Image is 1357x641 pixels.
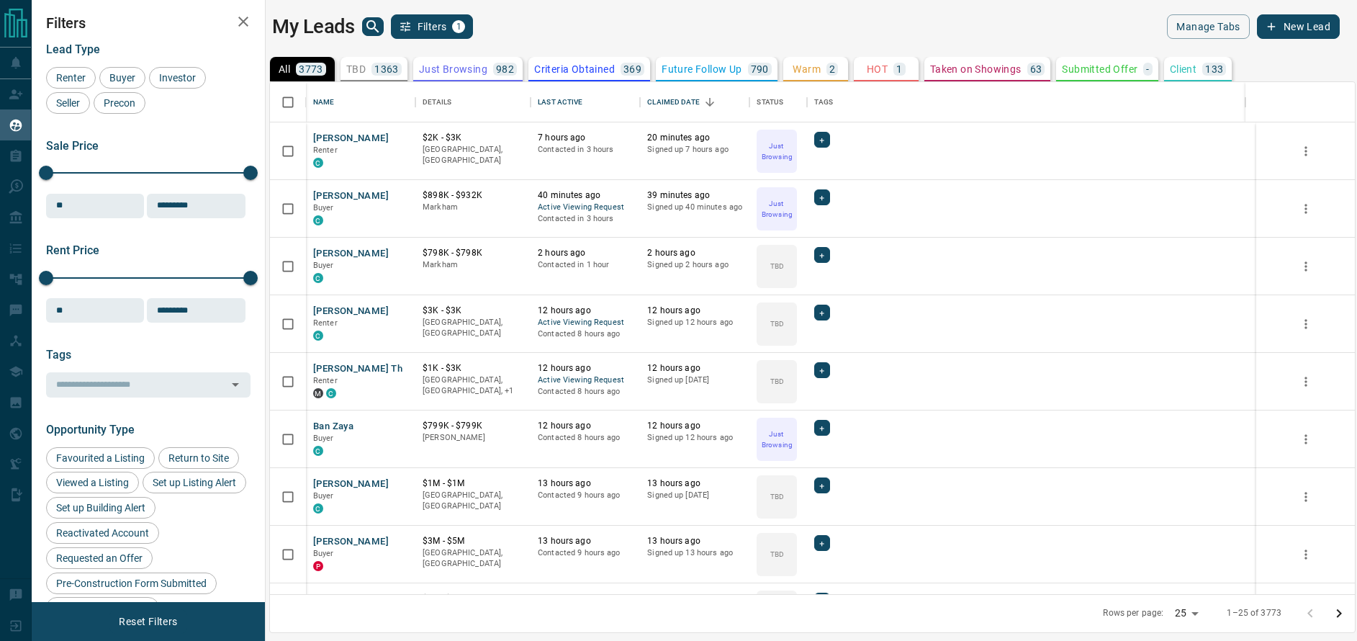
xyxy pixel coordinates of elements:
[313,535,389,549] button: [PERSON_NAME]
[814,535,829,551] div: +
[538,82,582,122] div: Last Active
[758,429,795,450] p: Just Browsing
[700,92,720,112] button: Sort
[819,133,824,147] span: +
[819,248,824,262] span: +
[423,490,523,512] p: [GEOGRAPHIC_DATA], [GEOGRAPHIC_DATA]
[313,388,323,398] div: mrloft.ca
[814,82,833,122] div: Tags
[814,189,829,205] div: +
[538,259,633,271] p: Contacted in 1 hour
[1295,256,1317,277] button: more
[391,14,474,39] button: Filters1
[538,132,633,144] p: 7 hours ago
[819,593,824,608] span: +
[647,375,742,386] p: Signed up [DATE]
[313,158,323,168] div: condos.ca
[770,376,784,387] p: TBD
[46,14,251,32] h2: Filters
[538,328,633,340] p: Contacted 8 hours ago
[793,64,821,74] p: Warm
[757,82,783,122] div: Status
[496,64,514,74] p: 982
[313,376,338,385] span: Renter
[647,535,742,547] p: 13 hours ago
[814,362,829,378] div: +
[158,447,239,469] div: Return to Site
[867,64,888,74] p: HOT
[1295,198,1317,220] button: more
[313,362,402,376] button: [PERSON_NAME] Th
[225,375,245,395] button: Open
[46,423,135,436] span: Opportunity Type
[51,97,85,109] span: Seller
[538,202,633,214] span: Active Viewing Request
[1295,371,1317,393] button: more
[313,478,389,491] button: [PERSON_NAME]
[374,64,399,74] p: 1363
[647,362,742,375] p: 12 hours ago
[279,64,290,74] p: All
[1103,607,1163,619] p: Rows per page:
[647,247,742,259] p: 2 hours ago
[313,318,338,328] span: Renter
[1146,64,1149,74] p: -
[770,261,784,272] p: TBD
[346,64,366,74] p: TBD
[423,420,523,432] p: $799K - $799K
[423,362,523,375] p: $1K - $3K
[423,478,523,490] p: $1M - $1M
[99,97,140,109] span: Precon
[829,64,835,74] p: 2
[326,388,336,398] div: condos.ca
[662,64,741,74] p: Future Follow Up
[647,478,742,490] p: 13 hours ago
[623,64,641,74] p: 369
[534,64,615,74] p: Criteria Obtained
[538,432,633,444] p: Contacted 8 hours ago
[313,305,389,318] button: [PERSON_NAME]
[647,317,742,328] p: Signed up 12 hours ago
[814,478,829,493] div: +
[313,247,389,261] button: [PERSON_NAME]
[1062,64,1137,74] p: Submitted Offer
[104,72,140,84] span: Buyer
[538,375,633,387] span: Active Viewing Request
[148,477,241,488] span: Set up Listing Alert
[647,202,742,213] p: Signed up 40 minutes ago
[313,593,389,606] button: [PERSON_NAME]
[538,317,633,329] span: Active Viewing Request
[313,215,323,225] div: condos.ca
[423,132,523,144] p: $2K - $3K
[814,305,829,320] div: +
[46,348,71,362] span: Tags
[814,420,829,436] div: +
[46,67,96,89] div: Renter
[306,82,415,122] div: Name
[313,145,338,155] span: Renter
[1295,313,1317,335] button: more
[1325,599,1353,628] button: Go to next page
[46,447,155,469] div: Favourited a Listing
[423,535,523,547] p: $3M - $5M
[313,273,323,283] div: condos.ca
[896,64,902,74] p: 1
[313,132,389,145] button: [PERSON_NAME]
[423,317,523,339] p: [GEOGRAPHIC_DATA], [GEOGRAPHIC_DATA]
[814,247,829,263] div: +
[423,144,523,166] p: [GEOGRAPHIC_DATA], [GEOGRAPHIC_DATA]
[99,67,145,89] div: Buyer
[819,421,824,435] span: +
[647,144,742,156] p: Signed up 7 hours ago
[423,305,523,317] p: $3K - $3K
[770,549,784,560] p: TBD
[46,573,217,594] div: Pre-Construction Form Submitted
[538,247,633,259] p: 2 hours ago
[1205,64,1223,74] p: 133
[751,64,769,74] p: 790
[647,132,742,144] p: 20 minutes ago
[538,144,633,156] p: Contacted in 3 hours
[46,139,99,153] span: Sale Price
[647,593,742,605] p: 14 hours ago
[362,17,384,36] button: search button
